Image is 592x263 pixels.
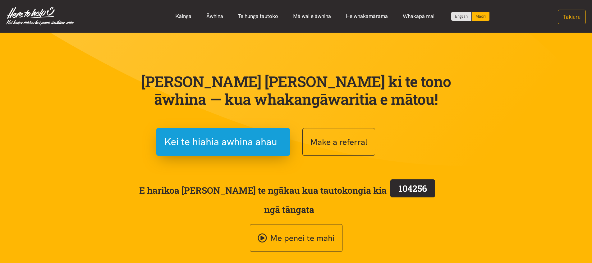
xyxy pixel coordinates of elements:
[302,128,375,156] button: Make a referral
[141,72,452,108] p: [PERSON_NAME] [PERSON_NAME] ki te tono āwhina — kua whakangāwaritia e mātou!
[156,128,290,156] button: Kei te hiahia āwhina ahau
[199,10,231,23] a: Āwhina
[338,10,395,23] a: He whakamārama
[398,182,427,194] span: 104256
[472,12,489,21] div: Māori
[286,10,338,23] a: Mā wai e āwhina
[451,12,490,21] div: Language toggle
[164,134,277,150] span: Kei te hiahia āwhina ahau
[387,178,439,202] a: 104256
[168,10,199,23] a: Kāinga
[395,10,442,23] a: Whakapā mai
[250,224,342,252] a: Me pēnei te mahi
[558,10,586,24] button: Takiuru
[127,178,452,217] span: E harikoa [PERSON_NAME] te ngākau kua tautokongia kia ngā tāngata
[231,10,286,23] a: Te hunga tautoko
[6,7,74,25] img: Home
[451,12,471,21] a: Switch to English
